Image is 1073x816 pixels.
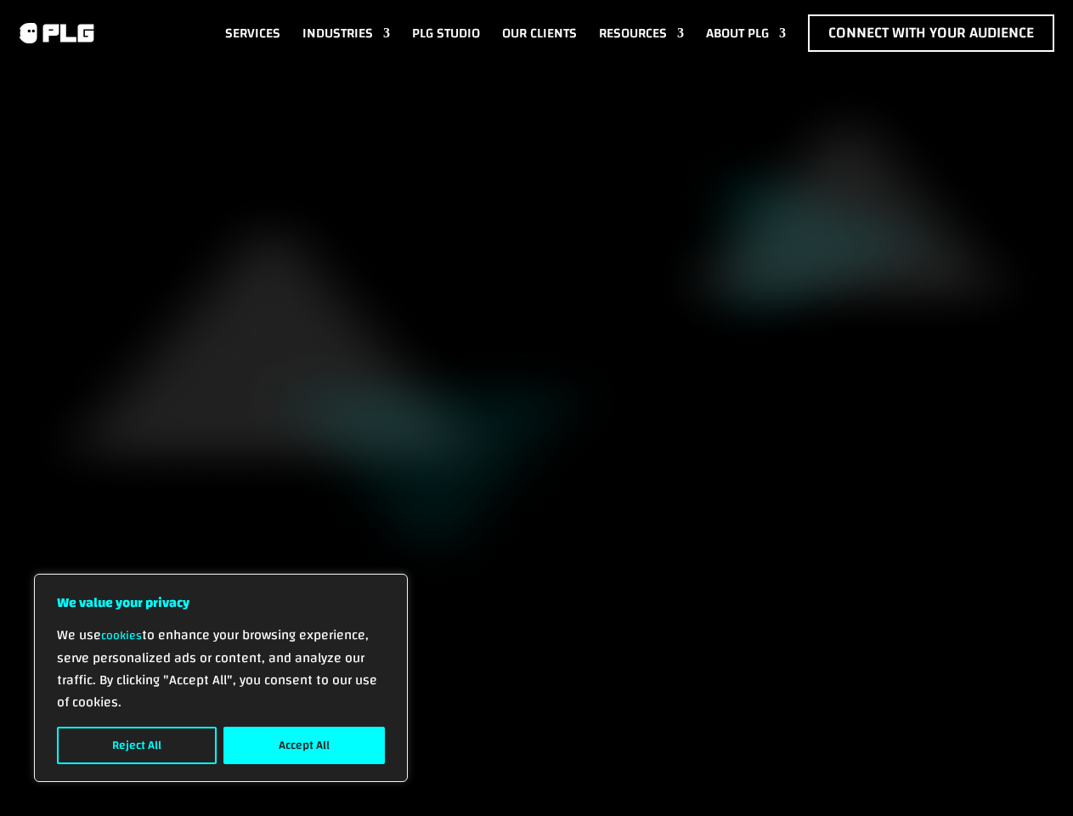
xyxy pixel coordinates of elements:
a: Services [225,14,280,52]
a: Resources [599,14,684,52]
iframe: Chat Widget [988,734,1073,816]
div: We value your privacy [34,574,408,782]
a: Industries [302,14,390,52]
p: We value your privacy [57,592,385,614]
a: Our Clients [502,14,577,52]
a: cookies [101,625,142,647]
a: Connect with Your Audience [808,14,1054,52]
a: PLG Studio [412,14,480,52]
a: About PLG [706,14,786,52]
p: We use to enhance your browsing experience, serve personalized ads or content, and analyze our tr... [57,624,385,713]
button: Reject All [57,727,217,764]
button: Accept All [223,727,385,764]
